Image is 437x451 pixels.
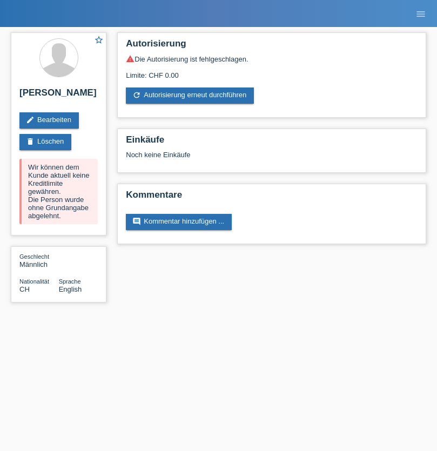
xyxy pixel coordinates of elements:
div: Die Autorisierung ist fehlgeschlagen. [126,55,418,63]
div: Wir können dem Kunde aktuell keine Kreditlimite gewähren. Die Person wurde ohne Grundangabe abgel... [19,159,98,224]
h2: [PERSON_NAME] [19,87,98,104]
i: warning [126,55,135,63]
i: edit [26,116,35,124]
div: Noch keine Einkäufe [126,151,418,167]
a: deleteLöschen [19,134,71,150]
span: English [59,285,82,293]
a: refreshAutorisierung erneut durchführen [126,87,254,104]
i: star_border [94,35,104,45]
a: star_border [94,35,104,46]
h2: Kommentare [126,190,418,206]
span: Schweiz [19,285,30,293]
i: delete [26,137,35,146]
span: Nationalität [19,278,49,285]
span: Sprache [59,278,81,285]
i: refresh [132,91,141,99]
i: menu [415,9,426,19]
div: Männlich [19,252,59,268]
h2: Einkäufe [126,134,418,151]
a: menu [410,10,432,17]
h2: Autorisierung [126,38,418,55]
a: commentKommentar hinzufügen ... [126,214,232,230]
i: comment [132,217,141,226]
div: Limite: CHF 0.00 [126,63,418,79]
a: editBearbeiten [19,112,79,129]
span: Geschlecht [19,253,49,260]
